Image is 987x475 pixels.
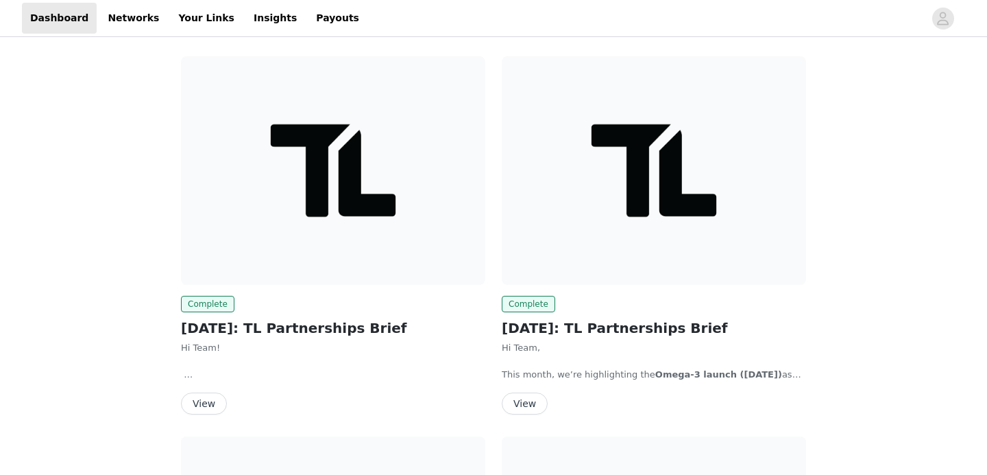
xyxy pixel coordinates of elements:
[181,341,485,355] p: Hi Team!
[181,318,485,338] h2: [DATE]: TL Partnerships Brief
[655,369,782,380] strong: Omega-3 launch ([DATE])
[99,3,167,34] a: Networks
[181,399,227,409] a: View
[170,3,243,34] a: Your Links
[502,296,555,312] span: Complete
[308,3,367,34] a: Payouts
[936,8,949,30] div: avatar
[502,318,806,338] h2: [DATE]: TL Partnerships Brief
[245,3,305,34] a: Insights
[502,368,806,382] p: This month, we’re highlighting the as our primary product focus, along with the recent release of...
[181,393,227,415] button: View
[181,56,485,285] img: Transparent Labs
[502,393,548,415] button: View
[502,341,806,355] p: Hi Team,
[181,296,234,312] span: Complete
[502,56,806,285] img: Transparent Labs
[502,399,548,409] a: View
[22,3,97,34] a: Dashboard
